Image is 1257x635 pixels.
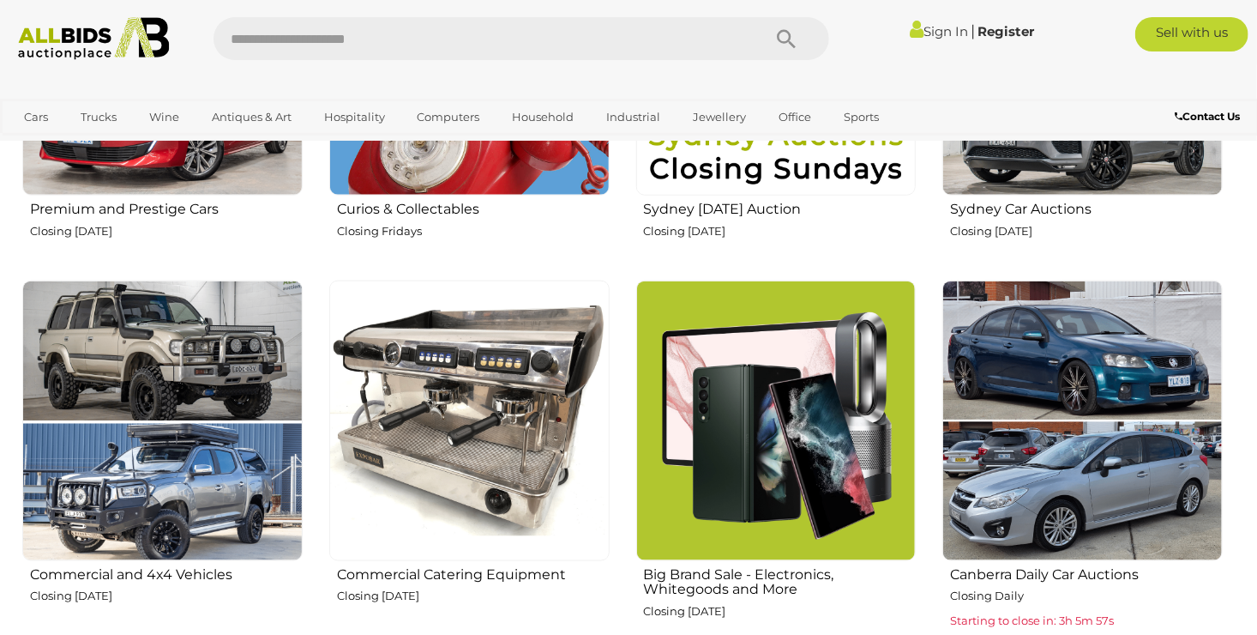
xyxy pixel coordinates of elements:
[978,23,1035,39] a: Register
[313,103,396,131] a: Hospitality
[138,103,190,131] a: Wine
[682,103,757,131] a: Jewellery
[30,221,303,241] p: Closing [DATE]
[950,221,1223,241] p: Closing [DATE]
[942,281,1223,561] img: Canberra Daily Car Auctions
[337,586,610,606] p: Closing [DATE]
[22,281,303,561] img: Commercial and 4x4 Vehicles
[1135,17,1248,51] a: Sell with us
[644,602,917,621] p: Closing [DATE]
[13,131,157,160] a: [GEOGRAPHIC_DATA]
[636,281,917,561] img: Big Brand Sale - Electronics, Whitegoods and More
[69,103,128,131] a: Trucks
[950,614,1114,627] span: Starting to close in: 3h 5m 57s
[1175,110,1240,123] b: Contact Us
[406,103,491,131] a: Computers
[201,103,303,131] a: Antiques & Art
[644,563,917,597] h2: Big Brand Sale - Electronics, Whitegoods and More
[950,197,1223,217] h2: Sydney Car Auctions
[9,17,178,60] img: Allbids.com.au
[644,197,917,217] h2: Sydney [DATE] Auction
[30,197,303,217] h2: Premium and Prestige Cars
[501,103,585,131] a: Household
[743,17,829,60] button: Search
[950,586,1223,606] p: Closing Daily
[971,21,976,40] span: |
[13,103,59,131] a: Cars
[644,221,917,241] p: Closing [DATE]
[30,586,303,606] p: Closing [DATE]
[30,563,303,583] h2: Commercial and 4x4 Vehicles
[833,103,890,131] a: Sports
[767,103,822,131] a: Office
[911,23,969,39] a: Sign In
[950,563,1223,583] h2: Canberra Daily Car Auctions
[337,197,610,217] h2: Curios & Collectables
[329,281,610,561] img: Commercial Catering Equipment
[337,563,610,583] h2: Commercial Catering Equipment
[595,103,671,131] a: Industrial
[337,221,610,241] p: Closing Fridays
[1175,107,1244,126] a: Contact Us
